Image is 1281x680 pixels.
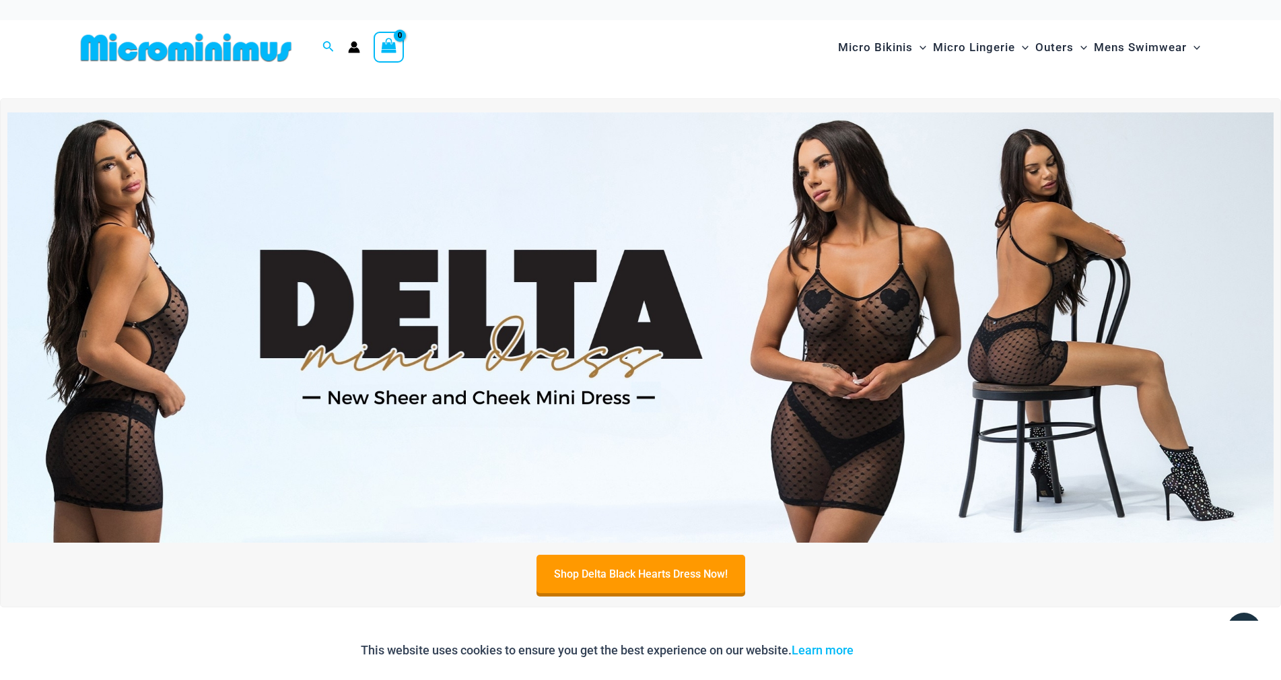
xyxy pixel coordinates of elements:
[536,555,745,593] a: Shop Delta Black Hearts Dress Now!
[374,32,405,63] a: View Shopping Cart, empty
[348,41,360,53] a: Account icon link
[1035,30,1074,65] span: Outers
[1187,30,1200,65] span: Menu Toggle
[913,30,926,65] span: Menu Toggle
[1094,30,1187,65] span: Mens Swimwear
[933,30,1015,65] span: Micro Lingerie
[833,25,1206,70] nav: Site Navigation
[1032,27,1090,68] a: OutersMenu ToggleMenu Toggle
[322,39,335,56] a: Search icon link
[835,27,930,68] a: Micro BikinisMenu ToggleMenu Toggle
[7,112,1274,543] img: Delta Black Hearts Dress
[1090,27,1204,68] a: Mens SwimwearMenu ToggleMenu Toggle
[1015,30,1029,65] span: Menu Toggle
[864,634,921,667] button: Accept
[838,30,913,65] span: Micro Bikinis
[361,640,854,660] p: This website uses cookies to ensure you get the best experience on our website.
[75,32,297,63] img: MM SHOP LOGO FLAT
[792,643,854,657] a: Learn more
[1074,30,1087,65] span: Menu Toggle
[930,27,1032,68] a: Micro LingerieMenu ToggleMenu Toggle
